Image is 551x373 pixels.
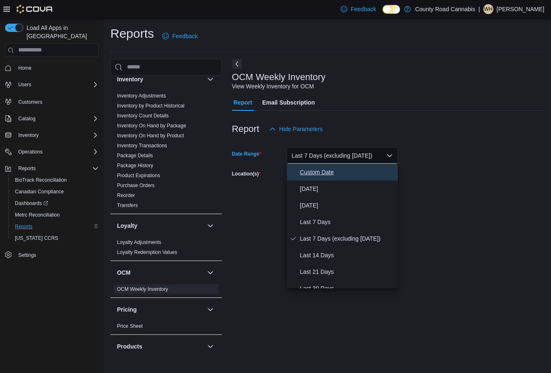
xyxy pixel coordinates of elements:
[18,149,43,155] span: Operations
[117,142,167,149] span: Inventory Transactions
[18,65,32,71] span: Home
[8,221,102,232] button: Reports
[300,217,395,227] span: Last 7 Days
[12,187,99,197] span: Canadian Compliance
[18,99,42,105] span: Customers
[117,93,166,99] a: Inventory Adjustments
[300,200,395,210] span: [DATE]
[15,250,99,260] span: Settings
[287,147,398,164] button: Last 7 Days (excluding [DATE])
[300,234,395,244] span: Last 7 Days (excluding [DATE])
[2,62,102,74] button: Home
[117,268,131,277] h3: OCM
[117,153,153,158] a: Package Details
[117,103,185,109] a: Inventory by Product Historical
[205,341,215,351] button: Products
[8,232,102,244] button: [US_STATE] CCRS
[18,132,39,139] span: Inventory
[12,222,99,232] span: Reports
[117,342,204,351] button: Products
[232,82,314,91] div: View Weekly Inventory for OCM
[117,342,142,351] h3: Products
[117,202,138,209] span: Transfers
[110,237,222,261] div: Loyalty
[234,94,252,111] span: Report
[300,250,395,260] span: Last 14 Days
[205,221,215,231] button: Loyalty
[117,162,153,169] span: Package History
[15,130,99,140] span: Inventory
[117,102,185,109] span: Inventory by Product Historical
[15,147,99,157] span: Operations
[172,32,197,40] span: Feedback
[18,81,31,88] span: Users
[15,212,60,218] span: Metrc Reconciliation
[279,125,323,133] span: Hide Parameters
[8,209,102,221] button: Metrc Reconciliation
[117,112,169,119] span: Inventory Count Details
[2,113,102,124] button: Catalog
[159,28,201,44] a: Feedback
[287,164,398,288] div: Select listbox
[15,114,39,124] button: Catalog
[117,249,177,255] a: Loyalty Redemption Values
[110,25,154,42] h1: Reports
[15,200,48,207] span: Dashboards
[117,268,204,277] button: OCM
[117,305,137,314] h3: Pricing
[15,130,42,140] button: Inventory
[12,198,51,208] a: Dashboards
[266,121,326,137] button: Hide Parameters
[2,129,102,141] button: Inventory
[15,96,99,107] span: Customers
[205,305,215,314] button: Pricing
[15,97,46,107] a: Customers
[8,174,102,186] button: BioTrack Reconciliation
[117,132,184,139] span: Inventory On Hand by Product
[8,197,102,209] a: Dashboards
[117,222,137,230] h3: Loyalty
[12,233,99,243] span: Washington CCRS
[12,210,63,220] a: Metrc Reconciliation
[497,4,544,14] p: [PERSON_NAME]
[15,250,39,260] a: Settings
[117,75,143,83] h3: Inventory
[15,163,39,173] button: Reports
[415,4,475,14] p: County Road Cannabis
[15,177,67,183] span: BioTrack Reconciliation
[117,222,204,230] button: Loyalty
[17,5,54,13] img: Cova
[117,239,161,246] span: Loyalty Adjustments
[15,188,64,195] span: Canadian Compliance
[18,252,36,258] span: Settings
[117,286,168,293] span: OCM Weekly Inventory
[18,115,35,122] span: Catalog
[15,114,99,124] span: Catalog
[117,75,204,83] button: Inventory
[8,186,102,197] button: Canadian Compliance
[117,172,160,179] span: Product Expirations
[15,235,58,241] span: [US_STATE] CCRS
[483,4,493,14] div: Wei Hu
[2,146,102,158] button: Operations
[12,175,70,185] a: BioTrack Reconciliation
[232,59,242,69] button: Next
[300,184,395,194] span: [DATE]
[117,113,169,119] a: Inventory Count Details
[117,163,153,168] a: Package History
[117,123,186,129] a: Inventory On Hand by Package
[484,4,492,14] span: WH
[12,233,61,243] a: [US_STATE] CCRS
[232,151,261,157] label: Date Range
[337,1,379,17] a: Feedback
[232,72,326,82] h3: OCM Weekly Inventory
[110,91,222,214] div: Inventory
[478,4,480,14] p: |
[232,124,259,134] h3: Report
[15,80,34,90] button: Users
[110,321,222,334] div: Pricing
[205,74,215,84] button: Inventory
[117,133,184,139] a: Inventory On Hand by Product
